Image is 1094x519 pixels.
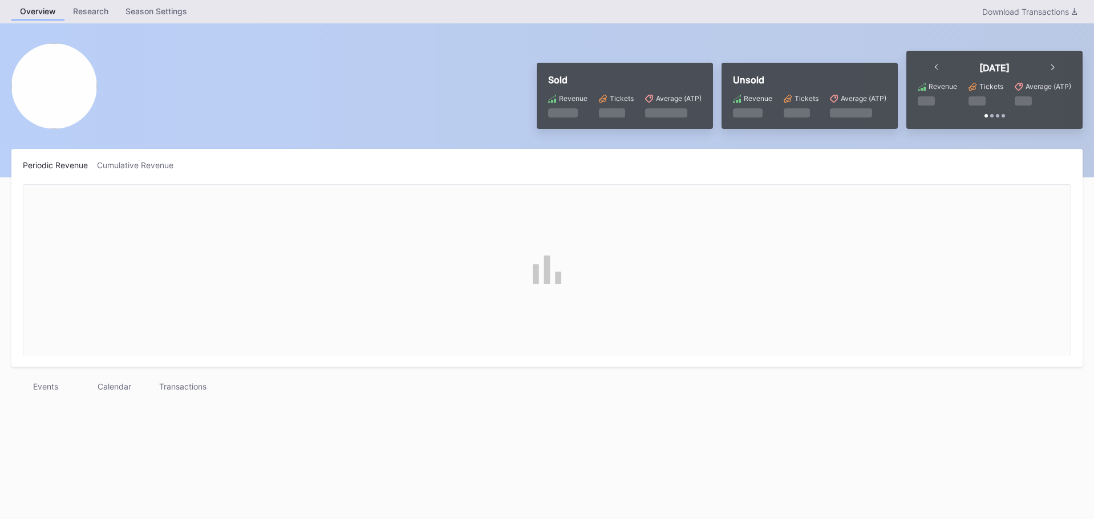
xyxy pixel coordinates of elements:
div: Revenue [929,82,957,91]
div: Tickets [979,82,1003,91]
div: Revenue [559,94,587,103]
div: Transactions [148,378,217,395]
div: Sold [548,74,702,86]
div: Average (ATP) [1026,82,1071,91]
div: Research [64,3,117,19]
div: Periodic Revenue [23,160,97,170]
div: Tickets [795,94,819,103]
div: Tickets [610,94,634,103]
div: Revenue [744,94,772,103]
div: Cumulative Revenue [97,160,183,170]
a: Research [64,3,117,21]
div: Unsold [733,74,886,86]
div: Events [11,378,80,395]
a: Overview [11,3,64,21]
div: Download Transactions [982,7,1077,17]
div: Season Settings [117,3,196,19]
div: Calendar [80,378,148,395]
a: Season Settings [117,3,196,21]
button: Download Transactions [977,4,1083,19]
div: Average (ATP) [656,94,702,103]
div: Average (ATP) [841,94,886,103]
div: [DATE] [979,62,1010,74]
